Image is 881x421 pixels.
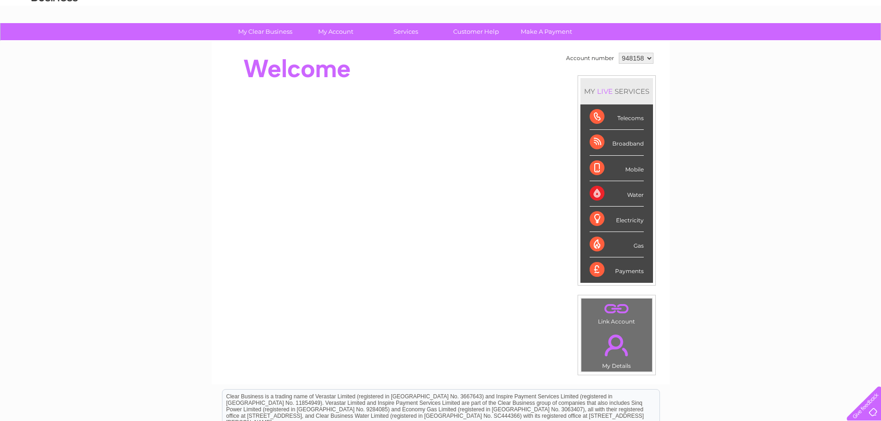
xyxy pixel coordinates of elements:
a: Contact [819,39,842,46]
div: Mobile [590,156,644,181]
img: logo.png [31,24,78,52]
div: Water [590,181,644,207]
td: Account number [564,50,616,66]
div: Broadband [590,130,644,155]
div: Electricity [590,207,644,232]
td: My Details [581,327,653,372]
td: Link Account [581,298,653,327]
a: Make A Payment [508,23,585,40]
div: Clear Business is a trading name of Verastar Limited (registered in [GEOGRAPHIC_DATA] No. 3667643... [222,5,659,45]
a: Telecoms [767,39,795,46]
a: . [584,301,650,317]
a: Blog [801,39,814,46]
a: . [584,329,650,361]
a: My Clear Business [227,23,303,40]
a: 0333 014 3131 [707,5,770,16]
div: Gas [590,232,644,257]
div: LIVE [595,87,615,96]
a: Customer Help [438,23,514,40]
div: Payments [590,257,644,282]
a: Log out [850,39,872,46]
div: Telecoms [590,104,644,130]
a: My Account [297,23,374,40]
a: Energy [741,39,762,46]
div: MY SERVICES [580,78,653,104]
a: Water [718,39,736,46]
a: Services [368,23,444,40]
